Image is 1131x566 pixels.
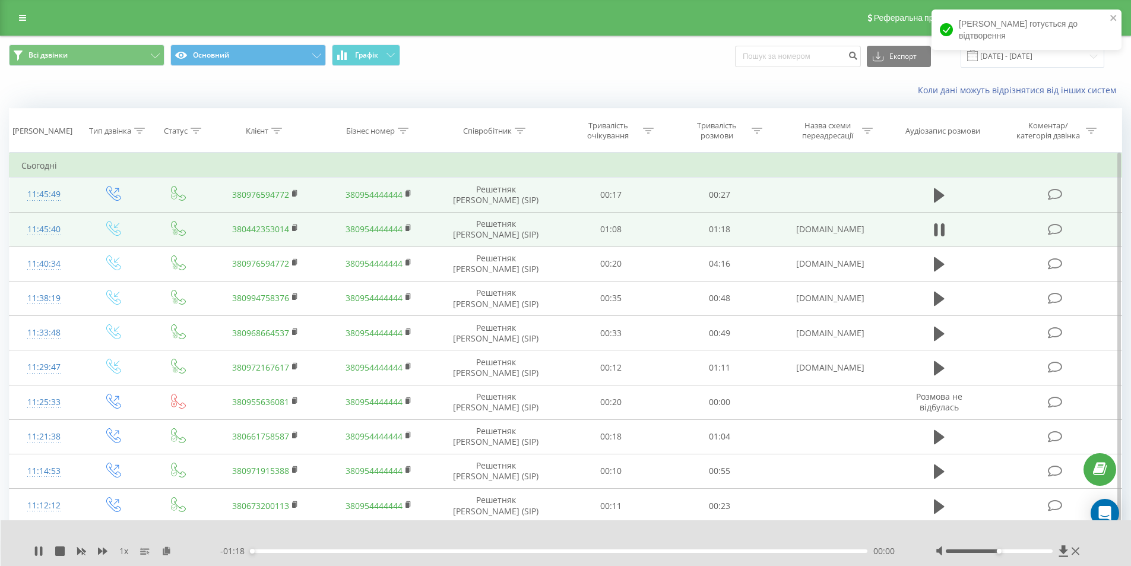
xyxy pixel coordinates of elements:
td: 00:20 [557,246,666,281]
td: Решетняк [PERSON_NAME] (SIP) [435,316,557,350]
td: 00:12 [557,350,666,385]
a: 380954444444 [346,465,403,476]
div: 11:45:40 [21,218,67,241]
td: 00:33 [557,316,666,350]
div: Accessibility label [997,549,1002,554]
td: 00:20 [557,385,666,419]
a: 380954444444 [346,258,403,269]
div: [PERSON_NAME] [12,126,72,136]
td: Решетняк [PERSON_NAME] (SIP) [435,212,557,246]
td: 00:49 [666,316,774,350]
td: 01:08 [557,212,666,246]
td: 04:16 [666,246,774,281]
td: 00:55 [666,454,774,488]
a: 380955636081 [232,396,289,407]
td: 00:17 [557,178,666,212]
td: Решетняк [PERSON_NAME] (SIP) [435,350,557,385]
td: 00:00 [666,385,774,419]
td: [DOMAIN_NAME] [774,281,886,315]
a: 380442353014 [232,223,289,235]
a: 380968664537 [232,327,289,339]
a: Коли дані можуть відрізнятися вiд інших систем [918,84,1122,96]
td: [DOMAIN_NAME] [774,212,886,246]
div: Тривалість розмови [685,121,749,141]
a: 380954444444 [346,362,403,373]
button: Графік [332,45,400,66]
div: Клієнт [246,126,268,136]
a: 380661758587 [232,431,289,442]
a: 380976594772 [232,189,289,200]
a: 380954444444 [346,327,403,339]
div: Open Intercom Messenger [1091,499,1119,527]
div: Тип дзвінка [89,126,131,136]
td: 01:11 [666,350,774,385]
button: Експорт [867,46,931,67]
a: 380673200113 [232,500,289,511]
a: 380954444444 [346,189,403,200]
div: 11:33:48 [21,321,67,344]
span: Реферальна програма [874,13,961,23]
span: - 01:18 [220,545,251,557]
td: 00:18 [557,419,666,454]
td: [DOMAIN_NAME] [774,246,886,281]
div: 11:25:33 [21,391,67,414]
span: Графік [355,51,378,59]
div: 11:29:47 [21,356,67,379]
td: Решетняк [PERSON_NAME] (SIP) [435,178,557,212]
td: Решетняк [PERSON_NAME] (SIP) [435,419,557,454]
td: Решетняк [PERSON_NAME] (SIP) [435,385,557,419]
span: 1 x [119,545,128,557]
div: Назва схеми переадресації [796,121,859,141]
div: Коментар/категорія дзвінка [1013,121,1083,141]
td: Решетняк [PERSON_NAME] (SIP) [435,246,557,281]
a: 380954444444 [346,396,403,407]
td: 00:35 [557,281,666,315]
a: 380972167617 [232,362,289,373]
span: Всі дзвінки [28,50,68,60]
td: 00:48 [666,281,774,315]
td: [DOMAIN_NAME] [774,316,886,350]
td: 00:23 [666,489,774,523]
td: Решетняк [PERSON_NAME] (SIP) [435,281,557,315]
td: 01:04 [666,419,774,454]
a: 380954444444 [346,292,403,303]
td: Решетняк [PERSON_NAME] (SIP) [435,489,557,523]
a: 380994758376 [232,292,289,303]
div: Аудіозапис розмови [905,126,980,136]
td: Сьогодні [9,154,1122,178]
a: 380954444444 [346,500,403,511]
div: 11:45:49 [21,183,67,206]
div: Тривалість очікування [576,121,640,141]
div: Статус [164,126,188,136]
div: 11:14:53 [21,460,67,483]
a: 380954444444 [346,223,403,235]
td: 01:18 [666,212,774,246]
button: Основний [170,45,326,66]
div: 11:21:38 [21,425,67,448]
div: [PERSON_NAME] готується до відтворення [932,10,1122,50]
button: close [1110,13,1118,24]
td: 00:27 [666,178,774,212]
td: [DOMAIN_NAME] [774,350,886,385]
td: Решетняк [PERSON_NAME] (SIP) [435,454,557,488]
a: 380976594772 [232,258,289,269]
span: Розмова не відбулась [916,391,962,413]
div: 11:38:19 [21,287,67,310]
a: 380971915388 [232,465,289,476]
input: Пошук за номером [735,46,861,67]
td: 00:11 [557,489,666,523]
a: 380954444444 [346,431,403,442]
div: 11:12:12 [21,494,67,517]
div: Співробітник [463,126,512,136]
td: 00:10 [557,454,666,488]
div: Бізнес номер [346,126,395,136]
span: 00:00 [873,545,895,557]
div: Accessibility label [249,549,254,554]
div: 11:40:34 [21,252,67,276]
button: Всі дзвінки [9,45,164,66]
